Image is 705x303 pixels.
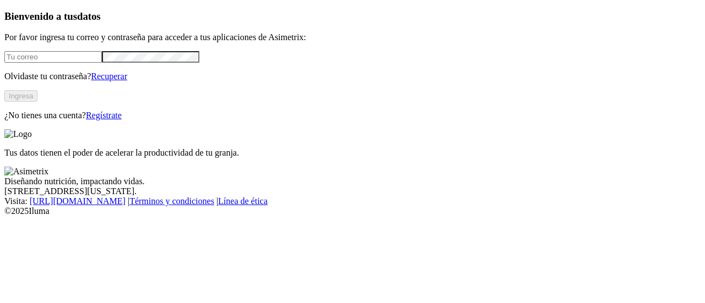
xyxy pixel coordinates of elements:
[86,111,122,120] a: Regístrate
[4,196,701,206] div: Visita : | |
[77,10,101,22] span: datos
[129,196,214,206] a: Términos y condiciones
[4,129,32,139] img: Logo
[4,32,701,42] p: Por favor ingresa tu correo y contraseña para acceder a tus aplicaciones de Asimetrix:
[218,196,268,206] a: Línea de ética
[4,71,701,81] p: Olvidaste tu contraseña?
[4,90,37,102] button: Ingresa
[4,51,102,63] input: Tu correo
[4,167,48,177] img: Asimetrix
[4,10,701,23] h3: Bienvenido a tus
[4,148,701,158] p: Tus datos tienen el poder de acelerar la productividad de tu granja.
[91,71,127,81] a: Recuperar
[30,196,126,206] a: [URL][DOMAIN_NAME]
[4,206,701,216] div: © 2025 Iluma
[4,186,701,196] div: [STREET_ADDRESS][US_STATE].
[4,177,701,186] div: Diseñando nutrición, impactando vidas.
[4,111,701,120] p: ¿No tienes una cuenta?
